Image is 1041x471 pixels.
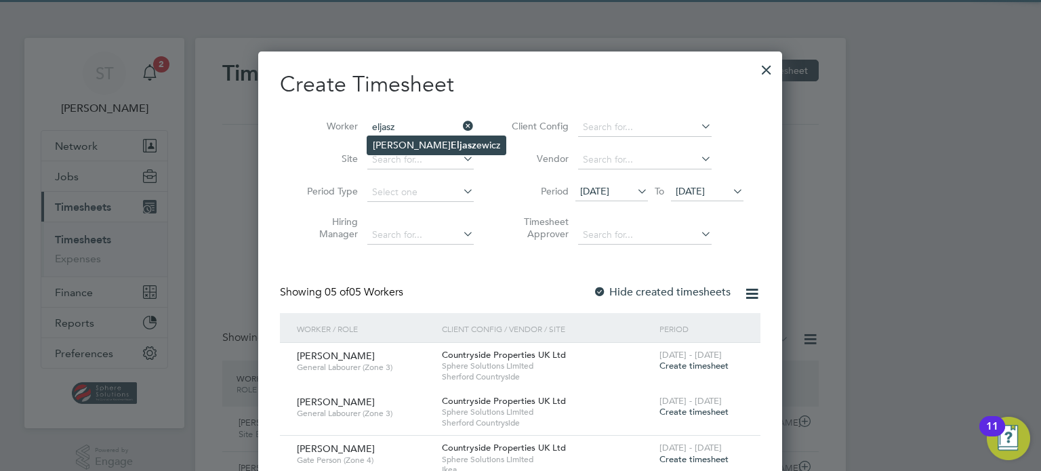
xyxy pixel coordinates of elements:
label: Vendor [508,152,569,165]
input: Search for... [367,118,474,137]
h2: Create Timesheet [280,70,760,99]
span: [PERSON_NAME] [297,396,375,408]
input: Search for... [578,150,712,169]
label: Period [508,185,569,197]
span: Countryside Properties UK Ltd [442,395,566,407]
input: Search for... [578,226,712,245]
span: General Labourer (Zone 3) [297,362,432,373]
span: [DATE] - [DATE] [659,349,722,361]
li: [PERSON_NAME] ewicz [367,136,506,155]
label: Site [297,152,358,165]
span: [DATE] [580,185,609,197]
span: Countryside Properties UK Ltd [442,349,566,361]
label: Hiring Manager [297,216,358,240]
button: Open Resource Center, 11 new notifications [987,417,1030,460]
span: Countryside Properties UK Ltd [442,442,566,453]
label: Hide created timesheets [593,285,731,299]
span: 05 of [325,285,349,299]
span: Sherford Countryside [442,371,653,382]
span: Sphere Solutions Limited [442,361,653,371]
input: Search for... [578,118,712,137]
input: Search for... [367,226,474,245]
span: Create timesheet [659,453,729,465]
div: 11 [986,426,998,444]
span: Create timesheet [659,360,729,371]
span: [DATE] - [DATE] [659,442,722,453]
label: Period Type [297,185,358,197]
span: [DATE] - [DATE] [659,395,722,407]
div: Period [656,313,747,344]
span: [PERSON_NAME] [297,350,375,362]
span: Gate Person (Zone 4) [297,455,432,466]
span: Sphere Solutions Limited [442,407,653,417]
span: General Labourer (Zone 3) [297,408,432,419]
span: [DATE] [676,185,705,197]
span: Create timesheet [659,406,729,417]
b: Eljasz [451,140,476,151]
input: Select one [367,183,474,202]
div: Client Config / Vendor / Site [438,313,656,344]
span: Sphere Solutions Limited [442,454,653,465]
span: 05 Workers [325,285,403,299]
span: To [651,182,668,200]
label: Worker [297,120,358,132]
div: Worker / Role [293,313,438,344]
label: Client Config [508,120,569,132]
div: Showing [280,285,406,300]
label: Timesheet Approver [508,216,569,240]
span: Sherford Countryside [442,417,653,428]
span: [PERSON_NAME] [297,443,375,455]
input: Search for... [367,150,474,169]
